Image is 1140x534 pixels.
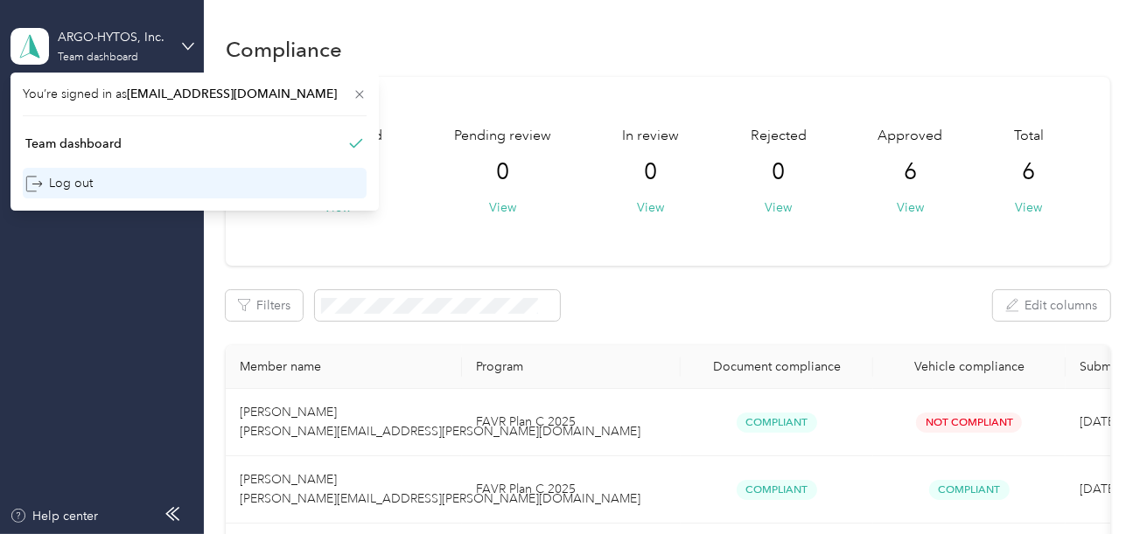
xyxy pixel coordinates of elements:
div: Document compliance [695,359,859,374]
div: Log out [25,174,93,192]
button: View [1015,198,1042,217]
span: [PERSON_NAME] [PERSON_NAME][EMAIL_ADDRESS][PERSON_NAME][DOMAIN_NAME] [240,472,640,506]
span: Rejected [751,126,807,147]
span: 6 [904,158,917,186]
button: View [897,198,924,217]
span: Not Compliant [916,413,1022,433]
iframe: Everlance-gr Chat Button Frame [1042,436,1140,534]
button: View [765,198,792,217]
h1: Compliance [226,40,342,59]
span: 0 [496,158,509,186]
td: FAVR Plan C 2025 [462,389,681,456]
span: 0 [644,158,657,186]
span: 6 [1022,158,1035,186]
div: Team dashboard [58,52,138,63]
span: Total [1014,126,1044,147]
span: Compliant [737,480,817,500]
th: Member name [226,345,462,389]
th: Program [462,345,681,389]
span: Pending review [454,126,551,147]
div: Vehicle compliance [887,359,1052,374]
span: [EMAIL_ADDRESS][DOMAIN_NAME] [127,87,337,101]
span: Compliant [737,413,817,433]
button: Edit columns [993,290,1110,321]
span: Approved [878,126,942,147]
button: Help center [10,507,99,525]
div: Team dashboard [25,135,122,153]
span: [PERSON_NAME] [PERSON_NAME][EMAIL_ADDRESS][PERSON_NAME][DOMAIN_NAME] [240,405,640,439]
span: In review [622,126,679,147]
span: Compliant [929,480,1010,500]
button: View [489,198,516,217]
button: Filters [226,290,303,321]
div: ARGO-HYTOS, Inc. [58,28,167,46]
span: 0 [772,158,785,186]
td: FAVR Plan C 2025 [462,456,681,524]
button: View [637,198,664,217]
span: You’re signed in as [23,85,367,103]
